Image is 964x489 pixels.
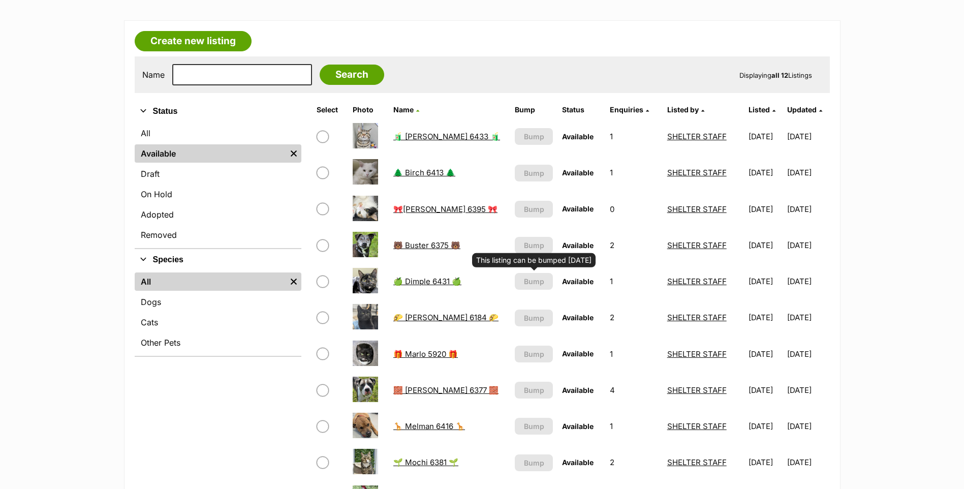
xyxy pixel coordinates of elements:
[787,264,829,299] td: [DATE]
[515,418,552,435] button: Bump
[787,119,829,154] td: [DATE]
[744,119,786,154] td: [DATE]
[393,105,414,114] span: Name
[393,168,455,177] a: 🌲 Birch 6413 🌲
[515,201,552,218] button: Bump
[744,337,786,372] td: [DATE]
[524,385,544,395] span: Bump
[787,445,829,480] td: [DATE]
[744,445,786,480] td: [DATE]
[606,264,662,299] td: 1
[606,337,662,372] td: 1
[558,102,605,118] th: Status
[562,241,594,250] span: Available
[320,65,384,85] input: Search
[524,457,544,468] span: Bump
[562,168,594,177] span: Available
[749,105,770,114] span: Listed
[135,270,301,356] div: Species
[787,228,829,263] td: [DATE]
[393,385,499,395] a: 🧱 [PERSON_NAME] 6377 🧱
[135,272,286,291] a: All
[562,458,594,467] span: Available
[393,421,465,431] a: 🦒 Melman 6416 🦒
[787,105,822,114] a: Updated
[135,293,301,311] a: Dogs
[393,277,461,286] a: 🍏 Dimple 6431 🍏
[744,192,786,227] td: [DATE]
[749,105,775,114] a: Listed
[393,132,500,141] a: 🧃 [PERSON_NAME] 6433 🧃
[744,300,786,335] td: [DATE]
[135,226,301,244] a: Removed
[667,132,727,141] a: SHELTER STAFF
[515,382,552,399] button: Bump
[562,349,594,358] span: Available
[667,168,727,177] a: SHELTER STAFF
[787,192,829,227] td: [DATE]
[393,313,499,322] a: 🌮 [PERSON_NAME] 6184 🌮
[135,205,301,224] a: Adopted
[667,240,727,250] a: SHELTER STAFF
[393,349,458,359] a: 🎁 Marlo 5920 🎁
[667,385,727,395] a: SHELTER STAFF
[667,349,727,359] a: SHELTER STAFF
[515,128,552,145] button: Bump
[142,70,165,79] label: Name
[739,71,812,79] span: Displaying Listings
[610,105,643,114] span: translation missing: en.admin.listings.index.attributes.enquiries
[135,144,286,163] a: Available
[515,346,552,362] button: Bump
[787,373,829,408] td: [DATE]
[606,409,662,444] td: 1
[562,386,594,394] span: Available
[787,337,829,372] td: [DATE]
[744,409,786,444] td: [DATE]
[515,165,552,181] button: Bump
[524,168,544,178] span: Bump
[135,185,301,203] a: On Hold
[606,228,662,263] td: 2
[787,155,829,190] td: [DATE]
[524,313,544,323] span: Bump
[562,277,594,286] span: Available
[313,102,348,118] th: Select
[524,131,544,142] span: Bump
[667,457,727,467] a: SHELTER STAFF
[606,300,662,335] td: 2
[562,204,594,213] span: Available
[349,102,388,118] th: Photo
[562,422,594,431] span: Available
[606,155,662,190] td: 1
[562,313,594,322] span: Available
[286,272,301,291] a: Remove filter
[393,105,419,114] a: Name
[393,240,460,250] a: 🐻 Buster 6375 🐻
[606,192,662,227] td: 0
[515,454,552,471] button: Bump
[135,31,252,51] a: Create new listing
[610,105,649,114] a: Enquiries
[524,276,544,287] span: Bump
[524,204,544,215] span: Bump
[667,105,699,114] span: Listed by
[667,313,727,322] a: SHELTER STAFF
[135,253,301,266] button: Species
[606,119,662,154] td: 1
[744,373,786,408] td: [DATE]
[476,255,592,265] div: This listing can be bumped [DATE]
[393,204,497,214] a: 🎀[PERSON_NAME] 6395 🎀
[515,273,552,290] button: Bump
[606,445,662,480] td: 2
[515,310,552,326] button: Bump
[787,105,817,114] span: Updated
[744,264,786,299] td: [DATE]
[135,124,301,142] a: All
[135,165,301,183] a: Draft
[667,277,727,286] a: SHELTER STAFF
[393,457,458,467] a: 🌱 Mochi 6381 🌱
[787,409,829,444] td: [DATE]
[524,240,544,251] span: Bump
[135,333,301,352] a: Other Pets
[515,237,552,254] button: Bump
